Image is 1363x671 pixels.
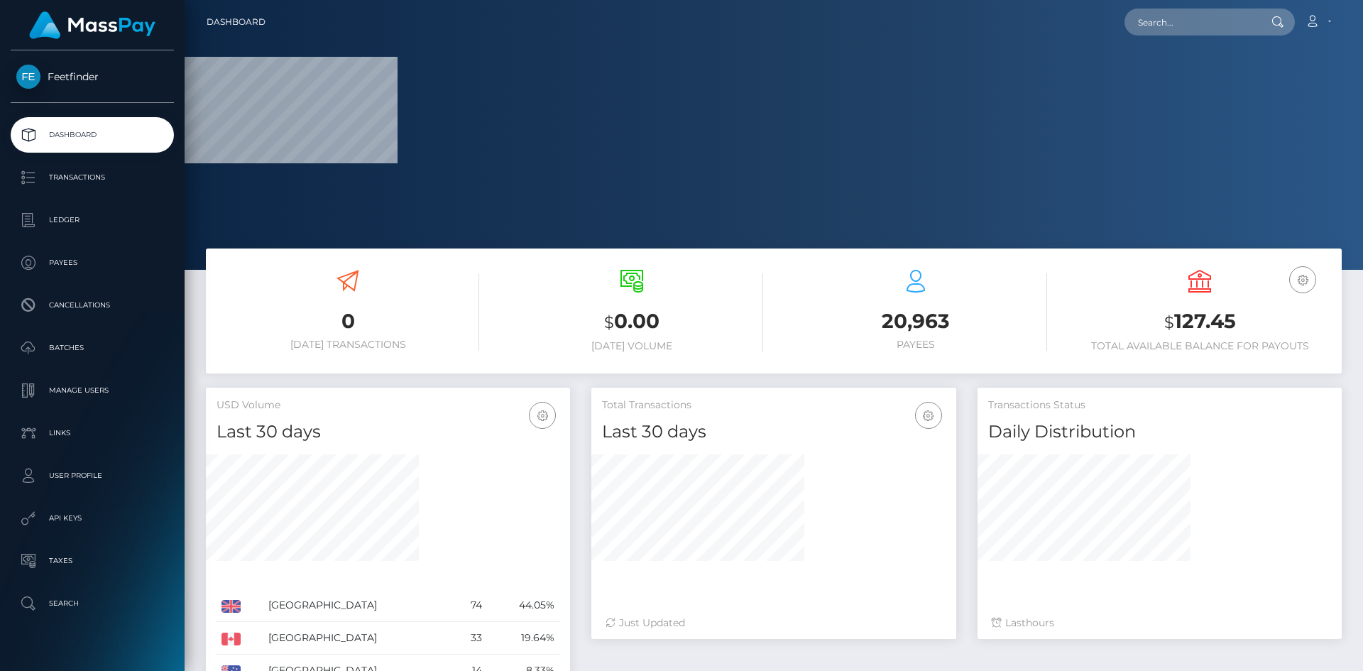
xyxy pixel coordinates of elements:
td: 33 [453,622,487,655]
h6: [DATE] Transactions [217,339,479,351]
h3: 0 [217,307,479,335]
p: Manage Users [16,380,168,401]
td: 19.64% [487,622,559,655]
a: Ledger [11,202,174,238]
p: Taxes [16,550,168,572]
a: API Keys [11,501,174,536]
a: Taxes [11,543,174,579]
a: Payees [11,245,174,280]
h3: 127.45 [1068,307,1331,337]
input: Search... [1124,9,1258,36]
h6: [DATE] Volume [500,340,763,352]
p: Search [16,593,168,614]
p: Batches [16,337,168,359]
a: Search [11,586,174,621]
p: Links [16,422,168,444]
a: Manage Users [11,373,174,408]
a: User Profile [11,458,174,493]
h5: USD Volume [217,398,559,413]
h6: Payees [784,339,1047,351]
h5: Total Transactions [602,398,945,413]
h3: 0.00 [500,307,763,337]
small: $ [1164,312,1174,332]
td: [GEOGRAPHIC_DATA] [263,622,453,655]
a: Dashboard [207,7,266,37]
h4: Last 30 days [602,420,945,444]
img: MassPay Logo [29,11,155,39]
h6: Total Available Balance for Payouts [1068,340,1331,352]
h4: Last 30 days [217,420,559,444]
div: Last hours [992,616,1328,631]
p: Transactions [16,167,168,188]
img: Feetfinder [16,65,40,89]
span: Feetfinder [11,70,174,83]
a: Cancellations [11,288,174,323]
a: Links [11,415,174,451]
h3: 20,963 [784,307,1047,335]
td: [GEOGRAPHIC_DATA] [263,589,453,622]
img: GB.png [221,600,241,613]
a: Batches [11,330,174,366]
td: 44.05% [487,589,559,622]
p: Dashboard [16,124,168,146]
p: Payees [16,252,168,273]
p: User Profile [16,465,168,486]
td: 74 [453,589,487,622]
div: Just Updated [606,616,941,631]
img: CA.png [221,633,241,645]
h5: Transactions Status [988,398,1331,413]
a: Dashboard [11,117,174,153]
small: $ [604,312,614,332]
p: Cancellations [16,295,168,316]
h4: Daily Distribution [988,420,1331,444]
a: Transactions [11,160,174,195]
p: API Keys [16,508,168,529]
p: Ledger [16,209,168,231]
